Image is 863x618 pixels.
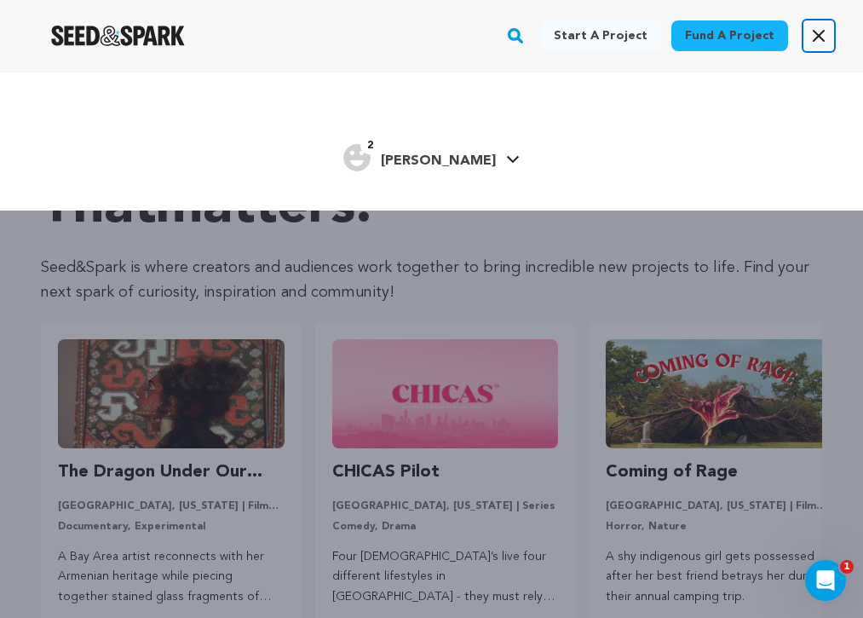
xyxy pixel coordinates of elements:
iframe: Intercom live chat [805,560,846,601]
a: Fund a project [671,20,788,51]
a: Start a project [540,20,661,51]
img: user.png [343,144,371,171]
span: 2 [360,137,380,154]
span: [PERSON_NAME] [381,154,496,168]
a: Lydia R.'s Profile [343,141,520,171]
span: 1 [840,560,854,574]
div: Lydia R.'s Profile [343,144,496,171]
img: Seed&Spark Logo Dark Mode [51,26,185,46]
a: Seed&Spark Homepage [51,26,185,46]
